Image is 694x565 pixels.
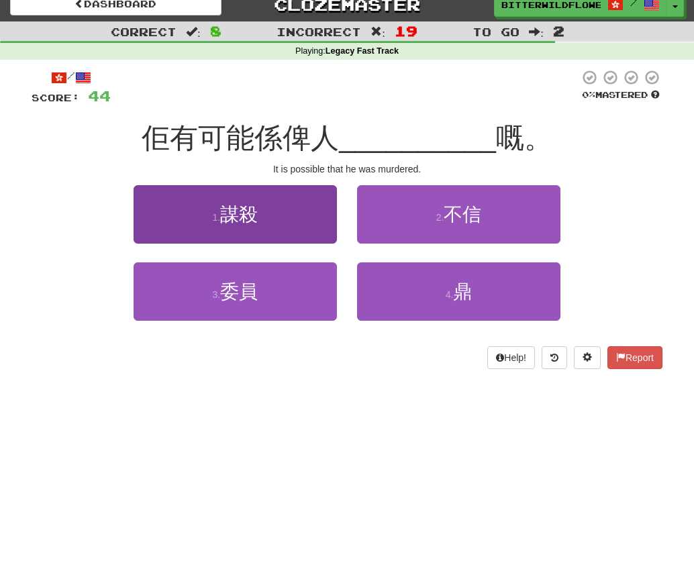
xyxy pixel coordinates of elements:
button: 2.不信 [357,185,560,244]
span: 44 [88,87,111,104]
span: 2 [553,23,564,39]
span: 委員 [220,281,258,302]
span: 不信 [444,204,481,225]
span: Score: [32,92,80,103]
span: __________ [339,122,496,154]
span: To go [473,25,519,38]
button: Help! [487,346,535,369]
div: Mastered [579,89,662,101]
span: : [370,26,385,38]
button: Report [607,346,662,369]
strong: Legacy Fast Track [326,46,399,56]
small: 4 . [446,289,454,300]
span: Incorrect [277,25,361,38]
span: 謀殺 [220,204,258,225]
span: 19 [395,23,417,39]
button: 1.謀殺 [134,185,337,244]
div: / [32,69,111,86]
div: It is possible that he was murdered. [32,162,662,176]
span: 佢有可能係俾人 [142,122,339,154]
button: 3.委員 [134,262,337,321]
span: : [186,26,201,38]
small: 2 . [436,212,444,223]
span: 嘅。 [496,122,552,154]
span: 0 % [582,89,595,100]
span: Correct [111,25,177,38]
span: 8 [210,23,221,39]
span: 鼎 [453,281,472,302]
small: 3 . [212,289,220,300]
button: Round history (alt+y) [542,346,567,369]
button: 4.鼎 [357,262,560,321]
small: 1 . [212,212,220,223]
span: : [529,26,544,38]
